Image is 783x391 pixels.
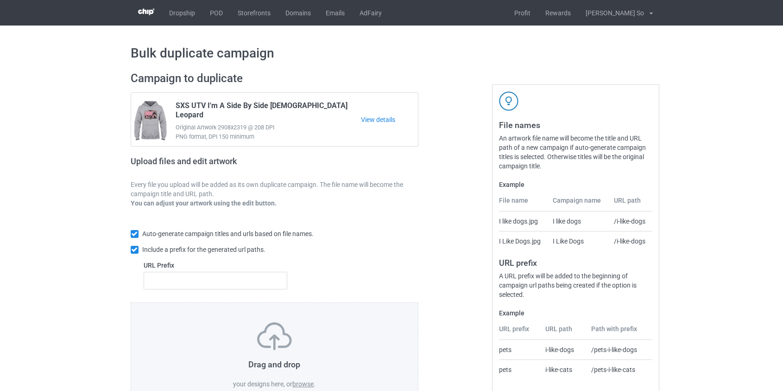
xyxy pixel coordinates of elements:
b: You can adjust your artwork using the edit button. [131,199,277,207]
label: browse [292,380,314,388]
th: Campaign name [548,196,609,212]
td: I like dogs.jpg [499,212,548,231]
span: Auto-generate campaign titles and urls based on file names. [142,230,314,237]
th: URL path [609,196,652,212]
td: /i-like-dogs [609,212,652,231]
div: A URL prefix will be added to the beginning of campaign url paths being created if the option is ... [499,271,652,299]
td: I Like Dogs.jpg [499,231,548,251]
td: i-like-cats [540,359,586,379]
span: Include a prefix for the generated url paths. [142,246,265,253]
a: View details [361,115,418,124]
th: Path with prefix [586,324,652,340]
h2: Upload files and edit artwork [131,156,303,173]
div: [PERSON_NAME] So [578,1,644,25]
img: 3d383065fc803cdd16c62507c020ddf8.png [138,8,154,15]
th: URL path [540,324,586,340]
label: Example [499,180,652,189]
td: pets [499,340,541,359]
span: your designs here, or [233,380,292,388]
img: svg+xml;base64,PD94bWwgdmVyc2lvbj0iMS4wIiBlbmNvZGluZz0iVVRGLTgiPz4KPHN2ZyB3aWR0aD0iNzVweCIgaGVpZ2... [257,322,292,350]
td: /pets-i-like-dogs [586,340,652,359]
th: URL prefix [499,324,541,340]
p: Every file you upload will be added as its own duplicate campaign. The file name will become the ... [131,180,419,199]
img: svg+xml;base64,PD94bWwgdmVyc2lvbj0iMS4wIiBlbmNvZGluZz0iVVRGLTgiPz4KPHN2ZyB3aWR0aD0iNDJweCIgaGVpZ2... [499,91,518,111]
label: URL Prefix [144,261,288,270]
td: /pets-i-like-cats [586,359,652,379]
h1: Bulk duplicate campaign [131,45,653,62]
th: File name [499,196,548,212]
td: pets [499,359,541,379]
div: An artwork file name will become the title and URL path of a new campaign if auto-generate campai... [499,134,652,171]
h3: URL prefix [499,257,652,268]
h3: Drag and drop [151,359,399,370]
span: SXS UTV I'm A Side By Side [DEMOGRAPHIC_DATA] Leopard [176,101,361,123]
td: I like dogs [548,212,609,231]
td: I Like Dogs [548,231,609,251]
h3: File names [499,120,652,130]
span: Original Artwork 2908x2319 @ 208 DPI [176,123,361,132]
h2: Campaign to duplicate [131,71,419,86]
span: . [314,380,316,388]
td: i-like-dogs [540,340,586,359]
td: /i-like-dogs [609,231,652,251]
label: Example [499,308,652,318]
span: PNG format, DPI 150 minimum [176,132,361,141]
